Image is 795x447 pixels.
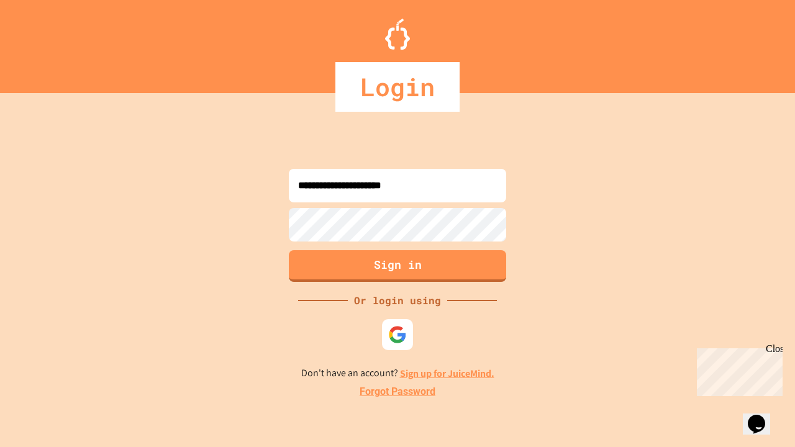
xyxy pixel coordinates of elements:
img: Logo.svg [385,19,410,50]
div: Chat with us now!Close [5,5,86,79]
iframe: chat widget [743,397,783,435]
div: Or login using [348,293,447,308]
a: Sign up for JuiceMind. [400,367,494,380]
p: Don't have an account? [301,366,494,381]
div: Login [335,62,460,112]
iframe: chat widget [692,343,783,396]
button: Sign in [289,250,506,282]
a: Forgot Password [360,384,435,399]
img: google-icon.svg [388,325,407,344]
